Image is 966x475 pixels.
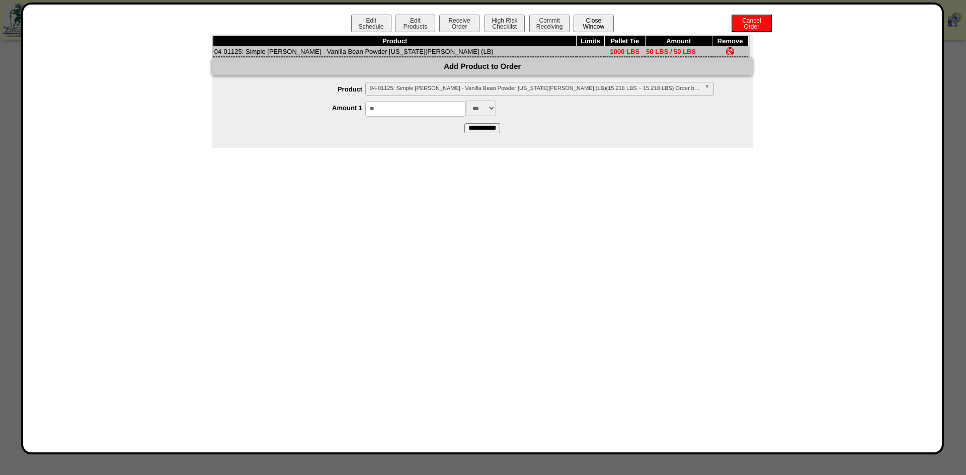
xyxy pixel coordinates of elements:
button: CloseWindow [574,15,614,32]
span: 04-01125: Simple [PERSON_NAME] - Vanilla Bean Powder [US_STATE][PERSON_NAME] (LB)(15.218 LBS ~ 15... [370,82,700,94]
th: Product [213,36,577,46]
th: Limits [577,36,605,46]
button: EditSchedule [351,15,391,32]
button: CommitReceiving [529,15,570,32]
button: EditProducts [395,15,435,32]
img: Remove Item [726,47,734,55]
label: Product [232,85,365,93]
th: Amount [645,36,712,46]
div: Add Product to Order [212,58,753,75]
a: High RiskChecklist [484,23,527,30]
th: Pallet Tie [604,36,645,46]
button: High RiskChecklist [485,15,525,32]
label: Amount 1 [232,104,365,112]
button: ReceiveOrder [439,15,479,32]
th: Remove [712,36,748,46]
button: CancelOrder [732,15,772,32]
span: 1000 LBS [610,48,640,55]
span: 50 LBS / 50 LBS [646,48,696,55]
td: 04-01125: Simple [PERSON_NAME] - Vanilla Bean Powder [US_STATE][PERSON_NAME] (LB) [213,46,577,57]
a: CloseWindow [573,23,615,30]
